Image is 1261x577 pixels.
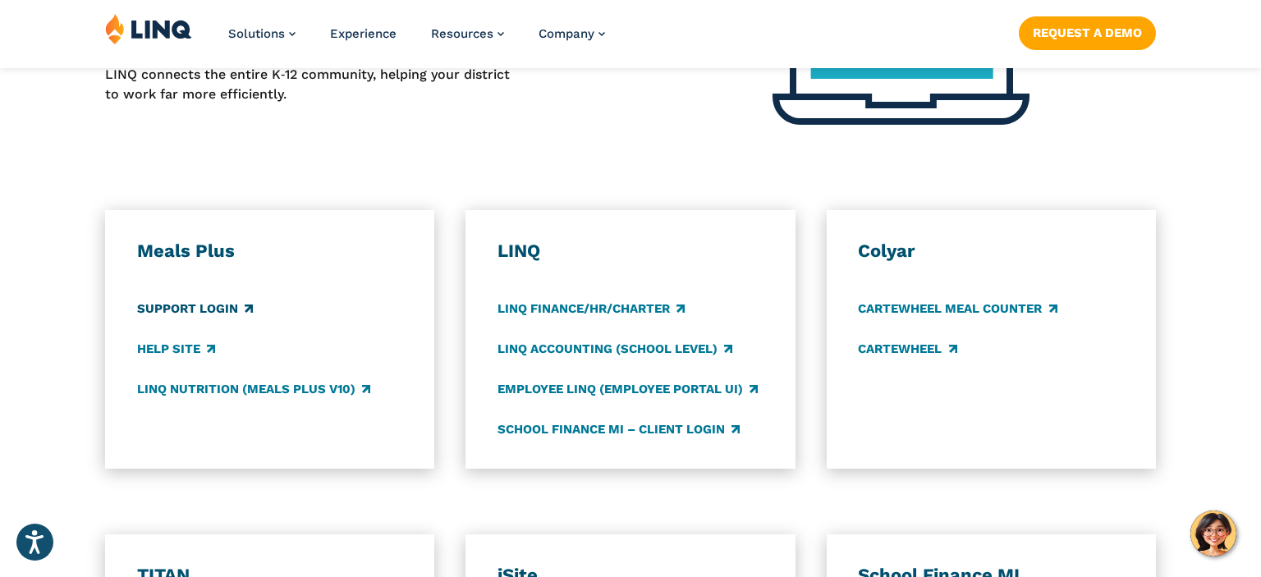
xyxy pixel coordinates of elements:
nav: Primary Navigation [228,13,605,67]
a: Help Site [137,340,215,358]
a: Request a Demo [1019,16,1156,49]
a: CARTEWHEEL [858,340,956,358]
h3: Meals Plus [137,240,403,263]
h3: LINQ [498,240,763,263]
a: LINQ Finance/HR/Charter [498,300,685,318]
a: LINQ Accounting (school level) [498,340,732,358]
h3: Colyar [858,240,1124,263]
a: Employee LINQ (Employee Portal UI) [498,380,758,398]
span: Company [539,26,594,41]
a: Company [539,26,605,41]
a: Experience [330,26,397,41]
img: LINQ | K‑12 Software [105,13,192,44]
button: Hello, have a question? Let’s chat. [1190,511,1236,556]
a: School Finance MI – Client Login [498,420,740,438]
span: Solutions [228,26,285,41]
nav: Button Navigation [1019,13,1156,49]
a: Solutions [228,26,296,41]
a: LINQ Nutrition (Meals Plus v10) [137,380,370,398]
p: LINQ connects the entire K‑12 community, helping your district to work far more efficiently. [105,65,525,105]
a: Resources [431,26,504,41]
span: Resources [431,26,493,41]
a: Support Login [137,300,253,318]
a: CARTEWHEEL Meal Counter [858,300,1057,318]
